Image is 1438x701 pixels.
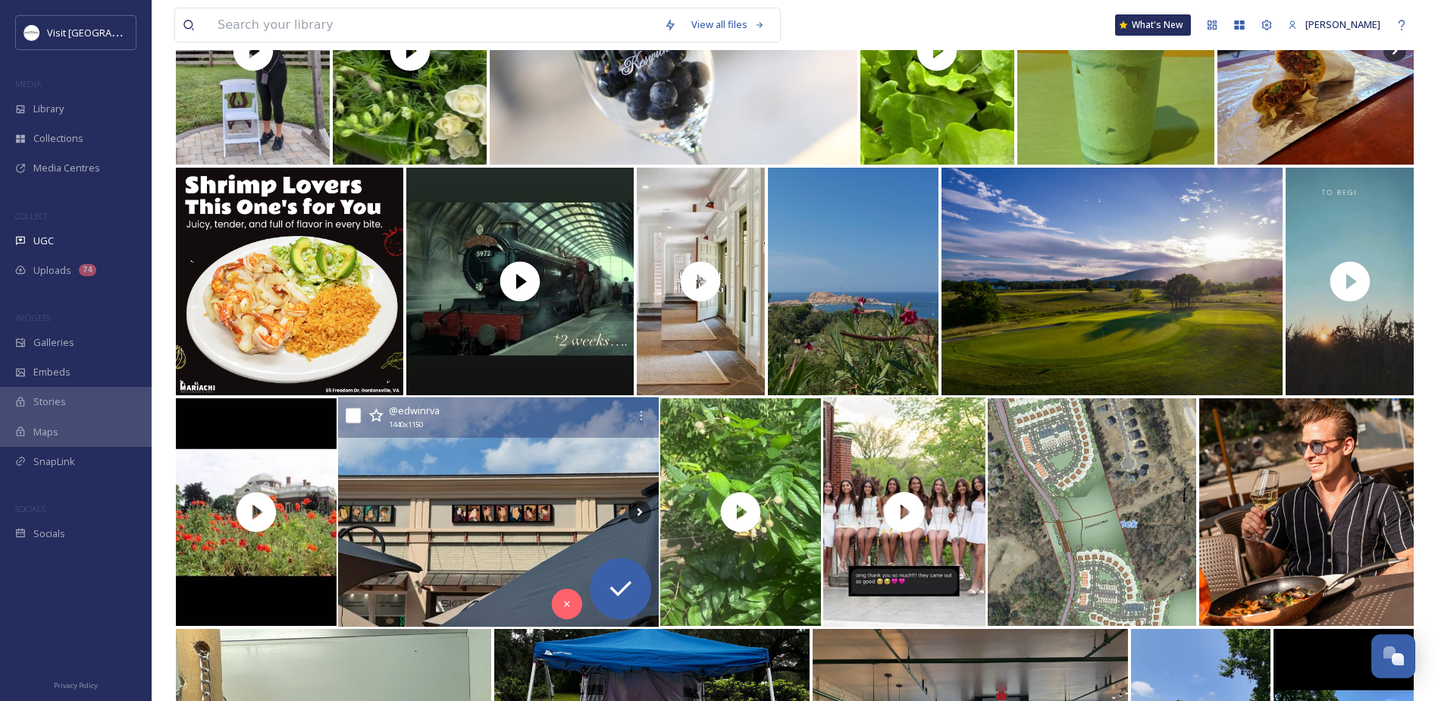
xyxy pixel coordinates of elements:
[15,210,48,222] span: COLLECT
[15,503,45,514] span: SOCIALS
[33,365,70,379] span: Embeds
[54,675,98,693] a: Privacy Policy
[988,398,1196,626] img: Crozet has its own informal self-governance, the Crozet Community Association, a group formed in ...
[1280,10,1388,39] a: [PERSON_NAME]
[33,131,83,146] span: Collections
[1282,168,1418,395] img: thumbnail
[684,10,772,39] a: View all files
[79,264,96,276] div: 74
[768,168,938,395] img: 🏡 Monticello – Quartier Bullaccia : je suis dans votre secteur ! 🌟 Vous pensez vendre, acheter ou...
[660,398,821,626] img: thumbnail
[54,681,98,690] span: Privacy Policy
[389,420,423,431] span: 1440 x 1150
[1199,398,1414,626] img: Letni luz, włoski klimat i kieliszek wina w dłoni… 🍷☀️ W naszym ogródku znajdziesz idealne miejsc...
[176,398,337,626] img: thumbnail
[33,102,64,116] span: Library
[33,161,100,175] span: Media Centres
[1115,14,1191,36] a: What's New
[33,234,54,248] span: UGC
[24,25,39,40] img: Circle%20Logo.png
[1371,634,1415,678] button: Open Chat
[33,454,75,469] span: SnapLink
[33,527,65,541] span: Socials
[47,25,164,39] span: Visit [GEOGRAPHIC_DATA]
[15,78,42,90] span: MEDIA
[33,425,58,439] span: Maps
[33,395,66,409] span: Stories
[1305,17,1380,31] span: [PERSON_NAME]
[823,398,985,627] img: thumbnail
[389,404,440,417] span: @ edwinrva
[941,168,1283,395] img: 🌤 We're excited for a new week with temps in the low 80s. See you out on the course! 🏌 Book your ...
[632,168,769,395] img: thumbnail
[338,398,659,627] img: #charlottesville #sodaestereo🎶 #tribute
[210,8,656,42] input: Search your library
[406,168,634,395] img: thumbnail
[33,335,74,350] span: Galleries
[33,263,71,278] span: Uploads
[176,168,403,395] img: Juicy, perfectly seasoned shrimp served with all the sides you love. #elmariachibarandgrill #char...
[15,312,50,323] span: WIDGETS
